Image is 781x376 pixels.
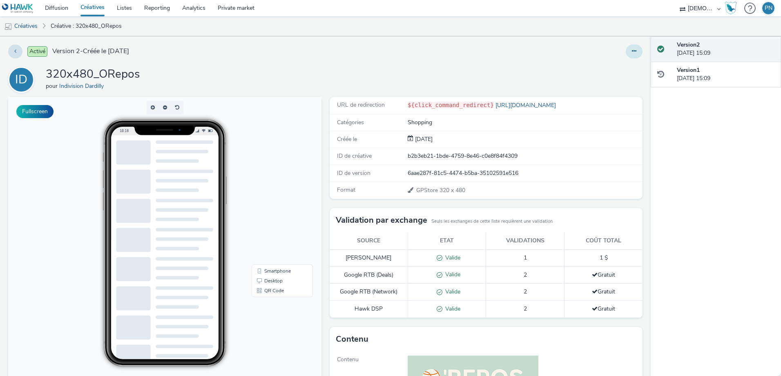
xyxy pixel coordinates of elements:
[330,266,408,284] td: Google RTB (Deals)
[52,47,129,56] span: Version 2 - Créée le [DATE]
[442,254,460,262] span: Valide
[415,186,465,194] span: 320 x 480
[408,152,642,160] div: b2b3eb21-1bde-4759-8e46-c0e8f84f4309
[330,301,408,318] td: Hawk DSP
[256,191,276,196] span: QR Code
[245,169,303,179] li: Smartphone
[524,271,527,279] span: 2
[256,181,274,186] span: Desktop
[337,135,357,143] span: Créée le
[494,101,559,109] a: [URL][DOMAIN_NAME]
[8,76,38,83] a: ID
[442,271,460,278] span: Valide
[565,233,643,249] th: Coût total
[337,152,372,160] span: ID de créative
[4,22,12,31] img: mobile
[677,41,774,58] div: [DATE] 15:09
[408,102,494,108] code: ${click_command_redirect}
[486,233,565,249] th: Validations
[15,68,27,91] div: ID
[337,119,364,126] span: Catégories
[413,135,433,143] div: Création 08 juillet 2025, 15:09
[442,288,460,295] span: Valide
[592,271,615,279] span: Gratuit
[524,288,527,295] span: 2
[408,119,642,127] div: Shopping
[336,214,427,226] h3: Validation par exchange
[677,66,774,83] div: [DATE] 15:09
[336,333,368,345] h3: Contenu
[442,305,460,313] span: Valide
[765,2,772,14] div: PN
[413,135,433,143] span: [DATE]
[59,82,107,90] a: Indivision Dardilly
[408,233,486,249] th: Etat
[2,3,33,13] img: undefined Logo
[245,179,303,189] li: Desktop
[725,2,737,15] img: Hawk Academy
[330,284,408,301] td: Google RTB (Network)
[677,41,700,49] strong: Version 2
[245,189,303,199] li: QR Code
[112,31,120,36] span: 16:18
[330,233,408,249] th: Source
[337,186,355,194] span: Format
[524,305,527,313] span: 2
[337,356,359,363] span: Contenu
[725,2,740,15] a: Hawk Academy
[431,218,553,225] small: Seuls les exchanges de cette liste requièrent une validation
[330,249,408,266] td: [PERSON_NAME]
[46,67,140,82] h1: 320x480_ORepos
[416,186,440,194] span: GPStore
[677,66,700,74] strong: Version 1
[592,288,615,295] span: Gratuit
[408,169,642,177] div: 6aae287f-81c5-4474-b5ba-35102591e516
[337,169,370,177] span: ID de version
[16,105,54,118] button: Fullscreen
[592,305,615,313] span: Gratuit
[337,101,385,109] span: URL de redirection
[46,82,59,90] span: pour
[524,254,527,262] span: 1
[600,254,608,262] span: 1 $
[27,46,47,57] span: Activé
[47,16,126,36] a: Créative : 320x480_ORepos
[256,172,283,177] span: Smartphone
